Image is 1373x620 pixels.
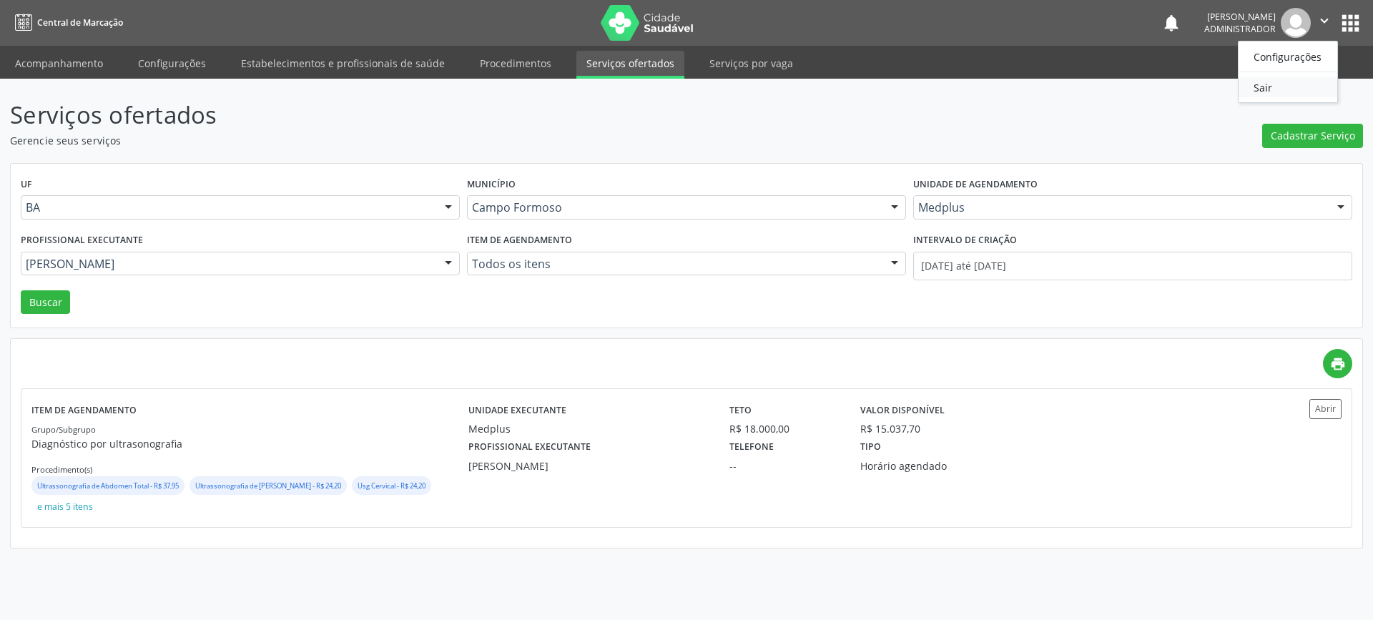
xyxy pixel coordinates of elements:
[5,51,113,76] a: Acompanhamento
[913,252,1352,280] input: Selecione um intervalo
[913,174,1038,196] label: Unidade de agendamento
[468,436,591,458] label: Profissional executante
[470,51,561,76] a: Procedimentos
[1323,349,1352,378] a: print
[1338,11,1363,36] button: apps
[1311,8,1338,38] button: 
[26,200,430,215] span: BA
[1330,356,1346,372] i: print
[860,421,920,436] div: R$ 15.037,70
[472,200,877,215] span: Campo Formoso
[37,16,123,29] span: Central de Marcação
[21,174,32,196] label: UF
[21,230,143,252] label: Profissional executante
[231,51,455,76] a: Estabelecimentos e profissionais de saúde
[128,51,216,76] a: Configurações
[729,421,840,436] div: R$ 18.000,00
[1204,23,1276,35] span: Administrador
[1317,13,1332,29] i: 
[37,481,179,491] small: Ultrassonografia de Abdomen Total - R$ 37,95
[1239,46,1337,67] a: Configurações
[10,97,957,133] p: Serviços ofertados
[468,421,710,436] div: Medplus
[1204,11,1276,23] div: [PERSON_NAME]
[860,436,881,458] label: Tipo
[468,458,710,473] div: [PERSON_NAME]
[576,51,684,79] a: Serviços ofertados
[468,399,566,421] label: Unidade executante
[729,458,840,473] div: --
[1309,399,1342,418] button: Abrir
[860,399,945,421] label: Valor disponível
[472,257,877,271] span: Todos os itens
[1271,128,1355,143] span: Cadastrar Serviço
[1238,41,1338,103] ul: 
[10,11,123,34] a: Central de Marcação
[195,481,341,491] small: Ultrassonografia de [PERSON_NAME] - R$ 24,20
[10,133,957,148] p: Gerencie seus serviços
[31,399,137,421] label: Item de agendamento
[31,424,96,435] small: Grupo/Subgrupo
[1262,124,1363,148] button: Cadastrar Serviço
[860,458,1036,473] div: Horário agendado
[21,290,70,315] button: Buscar
[467,230,572,252] label: Item de agendamento
[31,498,99,517] button: e mais 5 itens
[913,230,1017,252] label: Intervalo de criação
[26,257,430,271] span: [PERSON_NAME]
[729,399,752,421] label: Teto
[358,481,425,491] small: Usg Cervical - R$ 24,20
[1239,77,1337,97] a: Sair
[1161,13,1181,33] button: notifications
[31,464,92,475] small: Procedimento(s)
[31,436,468,451] p: Diagnóstico por ultrasonografia
[699,51,803,76] a: Serviços por vaga
[918,200,1323,215] span: Medplus
[467,174,516,196] label: Município
[729,436,774,458] label: Telefone
[1281,8,1311,38] img: img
